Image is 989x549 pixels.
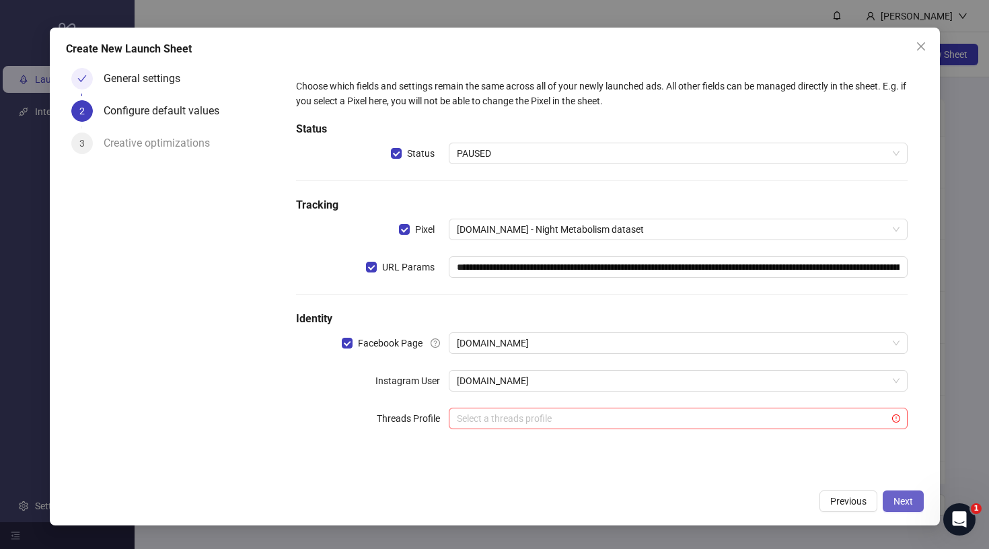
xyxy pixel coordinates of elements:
button: Next [883,490,924,512]
h5: Identity [296,311,907,327]
div: Configure default values [104,100,230,122]
span: bioma.health [457,371,899,391]
span: PAUSED [457,143,899,163]
span: Previous [830,496,867,507]
label: Threads Profile [377,408,449,429]
span: 3 [79,138,85,149]
div: Choose which fields and settings remain the same across all of your newly launched ads. All other... [296,79,907,108]
span: question-circle [431,338,440,348]
span: Status [402,146,440,161]
span: Bioma.health - Night Metabolism dataset [457,219,899,240]
span: close [916,41,926,52]
span: Pixel [410,222,440,237]
span: 2 [79,106,85,116]
div: Creative optimizations [104,133,221,154]
iframe: Intercom live chat [943,503,976,536]
h5: Tracking [296,197,907,213]
button: Previous [819,490,877,512]
button: Close [910,36,932,57]
label: Instagram User [375,370,449,392]
span: 1 [971,503,982,514]
div: General settings [104,68,191,89]
span: exclamation-circle [892,414,900,423]
span: check [77,74,87,83]
span: Bioma.Health [457,333,899,353]
h5: Status [296,121,907,137]
div: Create New Launch Sheet [66,41,924,57]
span: URL Params [377,260,440,274]
span: Next [893,496,913,507]
span: Facebook Page [353,336,428,351]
